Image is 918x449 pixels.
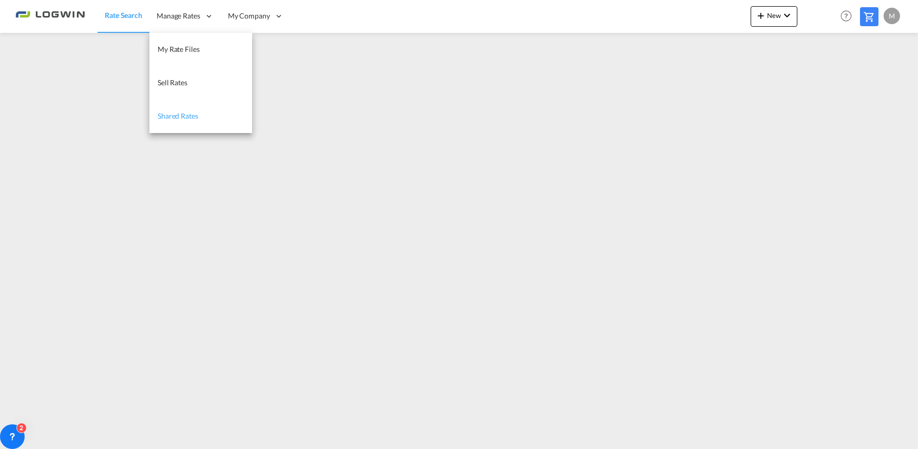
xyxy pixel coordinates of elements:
[884,8,900,24] div: M
[755,11,793,20] span: New
[149,66,252,100] a: Sell Rates
[837,7,855,25] span: Help
[158,45,200,53] span: My Rate Files
[837,7,860,26] div: Help
[158,78,187,87] span: Sell Rates
[157,11,200,21] span: Manage Rates
[105,11,142,20] span: Rate Search
[158,111,198,120] span: Shared Rates
[755,9,767,22] md-icon: icon-plus 400-fg
[781,9,793,22] md-icon: icon-chevron-down
[149,100,252,133] a: Shared Rates
[228,11,270,21] span: My Company
[149,33,252,66] a: My Rate Files
[751,6,797,27] button: icon-plus 400-fgNewicon-chevron-down
[15,5,85,28] img: 2761ae10d95411efa20a1f5e0282d2d7.png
